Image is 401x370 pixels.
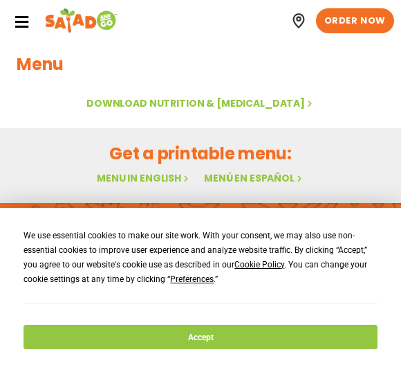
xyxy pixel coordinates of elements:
[204,171,304,185] a: Menú en español
[17,52,384,76] h1: Menu
[324,15,386,27] span: ORDER NOW
[24,229,377,287] div: We use essential cookies to make our site work. With your consent, we may also use non-essential ...
[17,141,384,166] h2: Get a printable menu:
[86,96,315,110] a: Download Nutrition & [MEDICAL_DATA]
[97,171,191,185] a: Menu in English
[45,7,118,35] img: Header logo
[170,274,214,284] span: Preferences
[316,8,394,33] a: ORDER NOW
[234,260,284,270] span: Cookie Policy
[24,325,377,349] button: Accept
